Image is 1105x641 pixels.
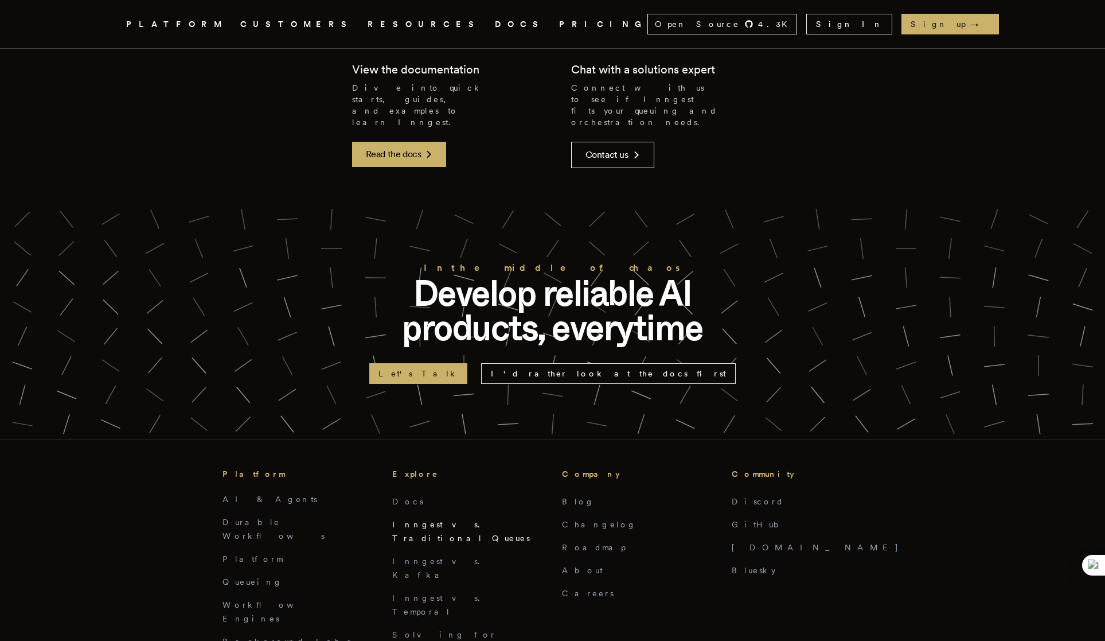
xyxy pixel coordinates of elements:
[571,61,715,77] h2: Chat with a solutions expert
[562,589,614,598] a: Careers
[562,497,595,506] a: Blog
[571,82,753,128] p: Connect with us to see if Inngest fits your queuing and orchestration needs.
[222,600,321,623] a: Workflow Engines
[392,497,423,506] a: Docs
[369,276,736,345] p: Develop reliable AI products, everytime
[806,14,892,34] a: Sign In
[562,520,637,529] a: Changelog
[369,260,736,276] h2: In the middle of chaos
[240,17,354,32] a: CUSTOMERS
[222,518,325,541] a: Durable Workflows
[481,363,736,384] a: I'd rather look at the docs first
[562,467,713,481] h3: Company
[352,61,479,77] h2: View the documentation
[222,495,317,504] a: AI & Agents
[352,142,447,167] a: Read the docs
[369,363,467,384] a: Let's Talk
[732,497,784,506] a: Discord
[732,566,775,575] a: Bluesky
[758,18,794,30] span: 4.3 K
[352,82,534,128] p: Dive into quick starts, guides, and examples to learn Inngest.
[562,543,626,552] a: Roadmap
[495,17,545,32] a: DOCS
[392,520,530,543] a: Inngest vs. Traditional Queues
[732,520,786,529] a: GitHub
[732,467,883,481] h3: Community
[732,543,899,552] a: [DOMAIN_NAME]
[562,566,603,575] a: About
[392,467,544,481] h3: Explore
[222,554,283,564] a: Platform
[901,14,999,34] a: Sign up
[126,17,227,32] button: PLATFORM
[222,467,374,481] h3: Platform
[559,17,647,32] a: PRICING
[970,18,990,30] span: →
[392,557,487,580] a: Inngest vs. Kafka
[222,577,283,586] a: Queueing
[392,593,487,616] a: Inngest vs. Temporal
[571,142,654,168] a: Contact us
[368,17,481,32] button: RESOURCES
[655,18,740,30] span: Open Source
